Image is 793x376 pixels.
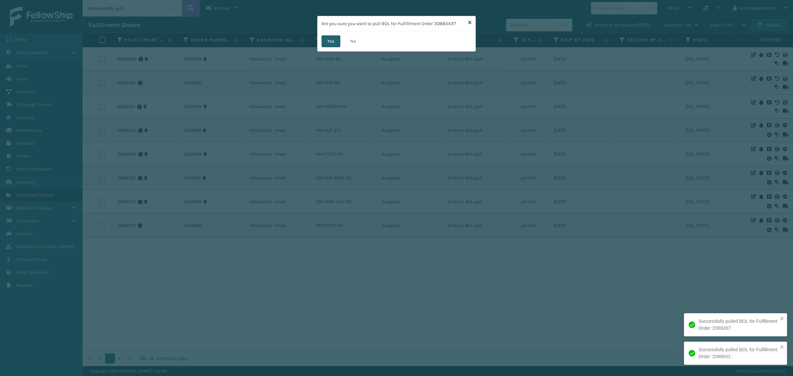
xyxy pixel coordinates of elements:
[699,318,778,332] div: Successfully pulled BOL for Fulfillment Order '2069287'.
[780,344,784,351] button: close
[344,35,362,47] button: No
[780,316,784,322] button: close
[321,20,466,27] p: Are you sure you want to pull BOL for Fulfillment Order '2068543'?
[699,346,778,360] div: Successfully pulled BOL for Fulfillment Order '2068931'.
[321,35,340,47] button: Yes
